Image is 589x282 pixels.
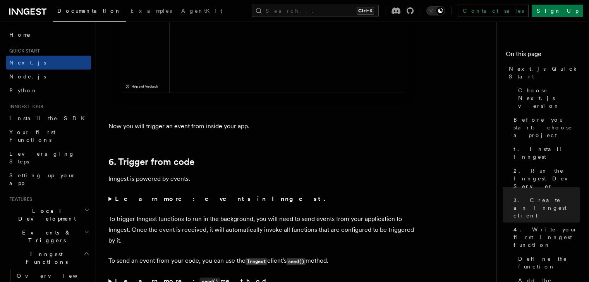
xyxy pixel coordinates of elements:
[126,2,177,21] a: Examples
[108,121,418,132] p: Now you will trigger an event from inside your app.
[6,83,91,97] a: Python
[131,8,172,14] span: Examples
[9,151,75,165] span: Leveraging Steps
[9,87,38,93] span: Python
[532,5,583,17] a: Sign Up
[9,172,76,186] span: Setting up your app
[9,73,46,80] span: Node.js
[513,226,580,249] span: 4. Write your first Inngest function
[513,167,580,190] span: 2. Run the Inngest Dev Server
[6,168,91,190] a: Setting up your app
[108,194,418,204] summary: Learn more: events in Inngest.
[506,62,580,83] a: Next.js Quick Start
[515,83,580,113] a: Choose Next.js version
[510,142,580,164] a: 1. Install Inngest
[515,252,580,274] a: Define the function
[6,207,84,223] span: Local Development
[6,250,84,266] span: Inngest Functions
[510,164,580,193] a: 2. Run the Inngest Dev Server
[287,258,306,265] code: send()
[509,65,580,80] span: Next.js Quick Start
[9,115,89,121] span: Install the SDK
[6,111,91,125] a: Install the SDK
[510,193,580,223] a: 3. Create an Inngest client
[6,147,91,168] a: Leveraging Steps
[246,258,267,265] code: Inngest
[510,113,580,142] a: Before you start: choose a project
[53,2,126,22] a: Documentation
[510,223,580,252] a: 4. Write your first Inngest function
[6,28,91,42] a: Home
[6,56,91,70] a: Next.js
[6,48,40,54] span: Quick start
[513,196,580,219] span: 3. Create an Inngest client
[6,247,91,269] button: Inngest Functions
[115,195,327,202] strong: Learn more: events in Inngest.
[518,87,580,110] span: Choose Next.js version
[9,31,31,39] span: Home
[357,7,374,15] kbd: Ctrl+K
[506,49,580,62] h4: On this page
[177,2,227,21] a: AgentKit
[6,204,91,226] button: Local Development
[252,5,379,17] button: Search...Ctrl+K
[108,255,418,267] p: To send an event from your code, you can use the client's method.
[108,156,194,167] a: 6. Trigger from code
[518,255,580,270] span: Define the function
[6,196,32,202] span: Features
[9,129,55,143] span: Your first Functions
[6,104,43,110] span: Inngest tour
[108,173,418,184] p: Inngest is powered by events.
[57,8,121,14] span: Documentation
[426,6,445,15] button: Toggle dark mode
[513,145,580,161] span: 1. Install Inngest
[9,59,46,66] span: Next.js
[6,125,91,147] a: Your first Functions
[6,226,91,247] button: Events & Triggers
[513,116,580,139] span: Before you start: choose a project
[6,70,91,83] a: Node.js
[458,5,529,17] a: Contact sales
[17,273,96,279] span: Overview
[181,8,222,14] span: AgentKit
[6,229,84,244] span: Events & Triggers
[108,214,418,246] p: To trigger Inngest functions to run in the background, you will need to send events from your app...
